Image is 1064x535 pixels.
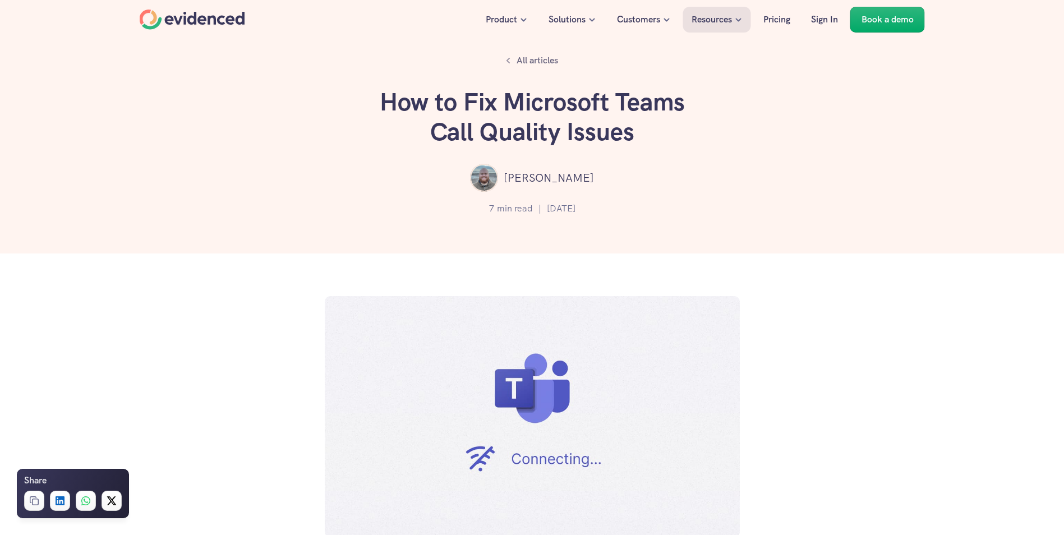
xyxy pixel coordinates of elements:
p: Resources [692,12,732,27]
p: [DATE] [547,201,575,216]
h1: How to Fix Microsoft Teams Call Quality Issues [364,87,701,147]
p: Solutions [549,12,586,27]
img: "" [470,164,498,192]
p: Customers [617,12,660,27]
p: All articles [517,53,558,68]
a: All articles [500,50,564,71]
p: Pricing [763,12,790,27]
p: Book a demo [862,12,914,27]
h6: Share [24,473,47,488]
a: Sign In [803,7,846,33]
p: Sign In [811,12,838,27]
a: Book a demo [850,7,925,33]
p: 7 [489,201,494,216]
a: Pricing [755,7,799,33]
p: Product [486,12,517,27]
p: [PERSON_NAME] [504,169,594,187]
a: Home [140,10,245,30]
p: | [538,201,541,216]
p: min read [497,201,533,216]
